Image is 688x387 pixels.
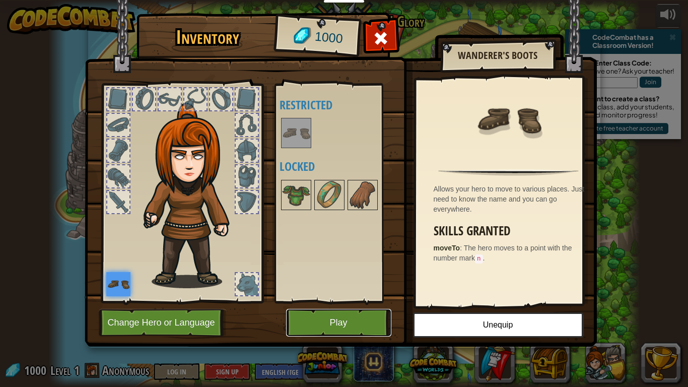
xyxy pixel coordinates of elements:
span: The hero moves to a point with the number mark . [434,244,572,262]
span: 1000 [314,28,343,48]
button: Unequip [413,312,583,338]
h2: Wanderer's Boots [450,50,545,61]
strong: moveTo [434,244,460,252]
code: n [475,254,483,264]
h3: Skills Granted [434,224,589,238]
button: Change Hero or Language [99,309,227,337]
img: hr.png [438,169,578,176]
h4: Locked [280,160,406,173]
img: portrait.png [476,87,541,152]
img: portrait.png [315,181,343,209]
img: portrait.png [282,119,310,147]
span: : [460,244,464,252]
img: hair_f2.png [139,103,247,288]
h4: Restricted [280,98,406,111]
h1: Inventory [144,27,272,48]
div: Allows your hero to move to various places. Just need to know the name and you can go everywhere. [434,184,589,214]
img: portrait.png [349,181,377,209]
img: portrait.png [282,181,310,209]
button: Play [286,309,391,337]
img: portrait.png [106,272,130,296]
